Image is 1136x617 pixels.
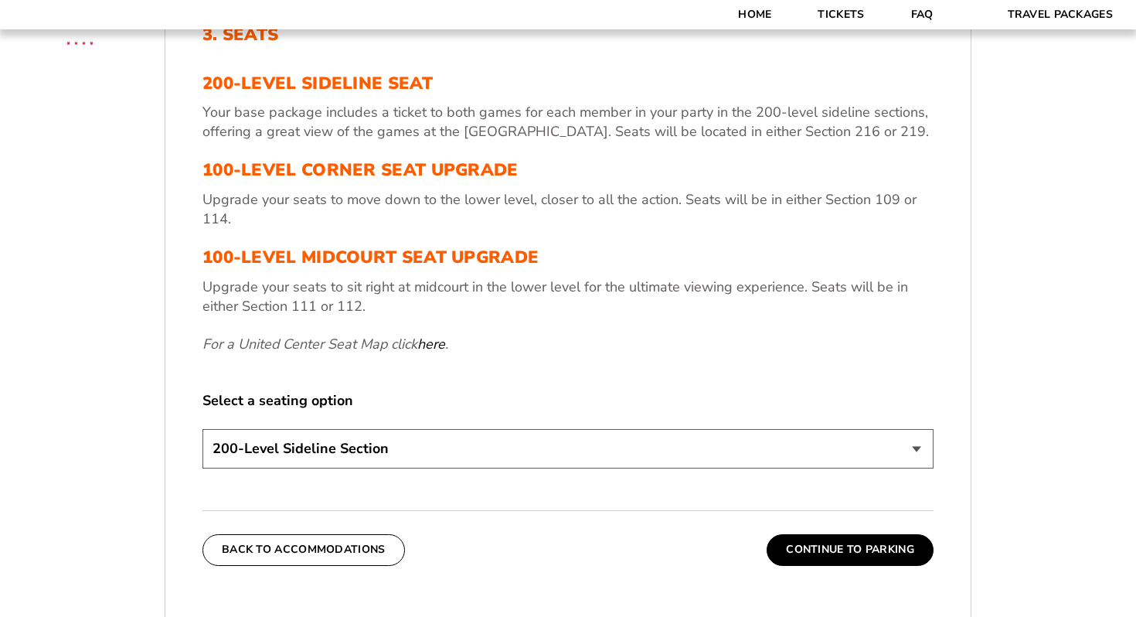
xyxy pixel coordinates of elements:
h3: 100-Level Corner Seat Upgrade [202,160,934,180]
p: Upgrade your seats to move down to the lower level, closer to all the action. Seats will be in ei... [202,190,934,229]
a: here [417,335,445,354]
img: CBS Sports Thanksgiving Classic [46,8,114,75]
h3: 200-Level Sideline Seat [202,73,934,94]
label: Select a seating option [202,391,934,411]
button: Continue To Parking [767,534,934,565]
h2: 3. Seats [202,25,934,45]
button: Back To Accommodations [202,534,405,565]
p: Upgrade your seats to sit right at midcourt in the lower level for the ultimate viewing experienc... [202,278,934,316]
p: Your base package includes a ticket to both games for each member in your party in the 200-level ... [202,103,934,141]
h3: 100-Level Midcourt Seat Upgrade [202,247,934,268]
em: For a United Center Seat Map click . [202,335,448,353]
